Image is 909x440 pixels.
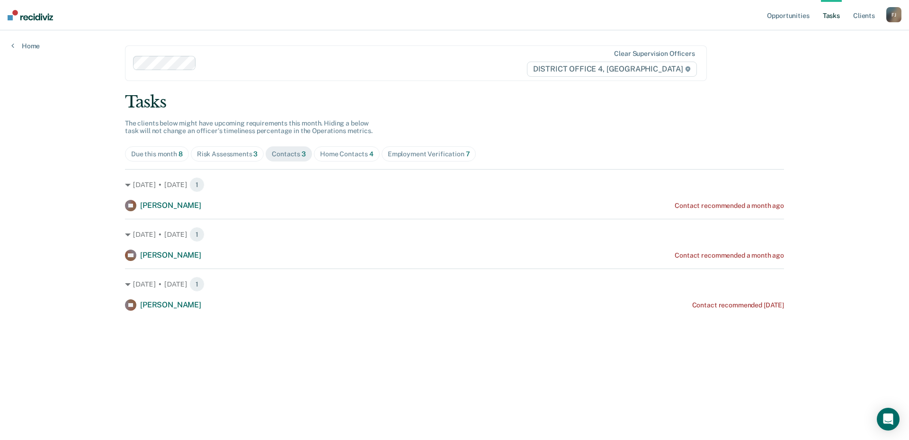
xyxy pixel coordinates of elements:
div: Contact recommended [DATE] [692,301,784,309]
div: Tasks [125,92,784,112]
span: 1 [189,277,205,292]
div: [DATE] • [DATE] 1 [125,277,784,292]
span: The clients below might have upcoming requirements this month. Hiding a below task will not chang... [125,119,373,135]
span: 8 [178,150,183,158]
span: [PERSON_NAME] [140,300,201,309]
span: 3 [302,150,306,158]
span: DISTRICT OFFICE 4, [GEOGRAPHIC_DATA] [527,62,697,77]
span: 1 [189,177,205,192]
span: [PERSON_NAME] [140,251,201,260]
div: Clear supervision officers [614,50,695,58]
span: 7 [466,150,470,158]
div: Risk Assessments [197,150,258,158]
div: Due this month [131,150,183,158]
div: [DATE] • [DATE] 1 [125,177,784,192]
div: Open Intercom Messenger [877,408,900,431]
span: [PERSON_NAME] [140,201,201,210]
span: 4 [369,150,374,158]
a: Home [11,42,40,50]
div: Contact recommended a month ago [675,202,784,210]
div: Contact recommended a month ago [675,251,784,260]
div: Contacts [272,150,306,158]
div: [DATE] • [DATE] 1 [125,227,784,242]
img: Recidiviz [8,10,53,20]
div: Home Contacts [320,150,374,158]
span: 1 [189,227,205,242]
span: 3 [253,150,258,158]
div: Employment Verification [388,150,470,158]
button: FJ [886,7,901,22]
div: F J [886,7,901,22]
